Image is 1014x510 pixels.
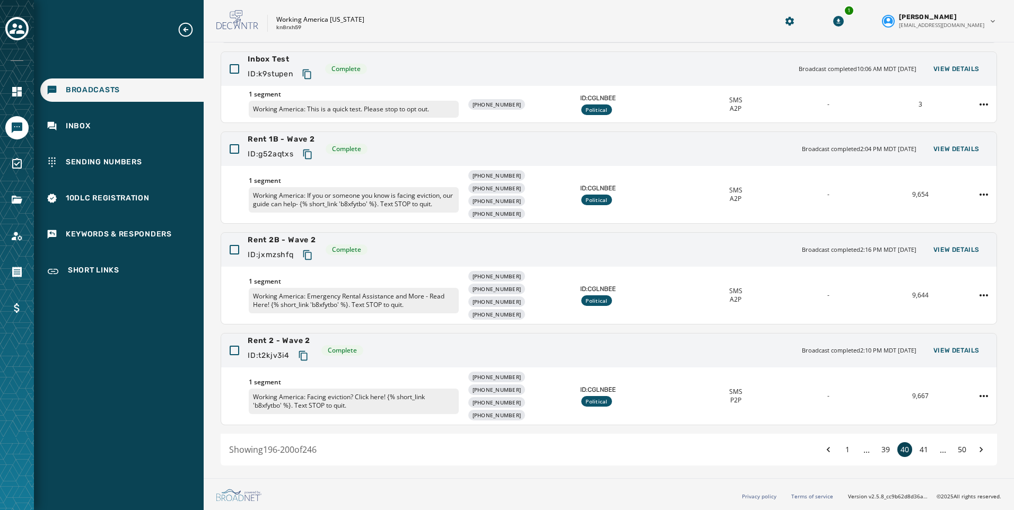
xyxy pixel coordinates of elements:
span: ID: jxmzshfq [248,250,294,260]
div: Political [581,104,611,115]
a: Navigate to Home [5,80,29,103]
span: Complete [332,245,361,254]
div: [PHONE_NUMBER] [468,296,526,307]
div: [PHONE_NUMBER] [468,170,526,181]
div: Political [581,195,611,205]
div: - [786,291,870,300]
a: Navigate to Billing [5,296,29,320]
span: v2.5.8_cc9b62d8d36ac40d66e6ee4009d0e0f304571100 [869,493,928,500]
span: Rent 1B - Wave 2 [248,134,317,145]
span: ID: t2kjv3i4 [248,350,290,361]
div: 9,654 [879,190,963,199]
span: ID: g52aqtxs [248,149,294,160]
span: A2P [730,195,741,203]
button: Download Menu [829,12,848,31]
span: [PERSON_NAME] [899,13,957,21]
button: 50 [955,442,969,457]
div: - [786,392,870,400]
div: [PHONE_NUMBER] [468,99,526,110]
span: A2P [730,295,741,304]
button: Copy text to clipboard [298,65,317,84]
span: Rent 2 - Wave 2 [248,336,313,346]
div: [PHONE_NUMBER] [468,208,526,219]
a: Navigate to Messaging [5,116,29,139]
p: Working America: Emergency Rental Assistance and More - Read Here! {% short_link 'b8xfytbo' %}. T... [249,288,459,313]
div: [PHONE_NUMBER] [468,410,526,420]
button: 1 [840,442,855,457]
div: [PHONE_NUMBER] [468,183,526,194]
button: Toggle account select drawer [5,17,29,40]
span: Version [848,493,928,500]
a: Navigate to 10DLC Registration [40,187,204,210]
span: Complete [332,145,361,153]
span: Broadcast completed 2:04 PM MDT [DATE] [802,145,916,154]
span: ID: CGLNBEE [580,94,685,102]
button: Copy text to clipboard [298,245,317,265]
span: Keywords & Responders [66,229,172,240]
div: [PHONE_NUMBER] [468,271,526,282]
span: Complete [328,346,357,355]
div: Political [581,396,611,407]
span: 1 segment [249,378,459,386]
button: View Details [925,242,988,257]
a: Navigate to Short Links [40,259,204,284]
div: - [786,190,870,199]
span: Complete [331,65,361,73]
span: Sending Numbers [66,157,142,168]
button: 40 [897,442,912,457]
span: © 2025 All rights reserved. [937,493,1001,500]
a: Navigate to Sending Numbers [40,151,204,174]
div: [PHONE_NUMBER] [468,372,526,382]
div: 9,667 [879,392,963,400]
div: 1 [844,5,854,16]
p: Working America: Facing eviction? Click here! {% short_link 'b8xfytbo' %}. Text STOP to quit. [249,389,459,414]
div: [PHONE_NUMBER] [468,196,526,206]
button: Copy text to clipboard [294,346,313,365]
button: 41 [916,442,931,457]
span: View Details [933,245,980,254]
span: SMS [729,186,742,195]
div: [PHONE_NUMBER] [468,284,526,294]
span: ID: CGLNBEE [580,184,685,192]
span: A2P [730,104,741,113]
p: Working America [US_STATE] [276,15,364,24]
button: Manage global settings [780,12,799,31]
button: View Details [925,343,988,358]
div: - [786,100,870,109]
a: Navigate to Files [5,188,29,212]
span: Inbox [66,121,91,131]
a: Navigate to Inbox [40,115,204,138]
button: Rent 2B - Wave 2 action menu [975,287,992,304]
a: Terms of service [791,493,833,500]
button: Rent 2 - Wave 2 action menu [975,388,992,405]
button: Rent 1B - Wave 2 action menu [975,186,992,203]
a: Navigate to Broadcasts [40,78,204,102]
button: Copy text to clipboard [298,145,317,164]
a: Navigate to Keywords & Responders [40,223,204,246]
button: Inbox Test action menu [975,96,992,113]
p: Working America: If you or someone you know is facing eviction, our guide can help- {% short_link... [249,187,459,213]
a: Privacy policy [742,493,776,500]
a: Navigate to Orders [5,260,29,284]
div: [PHONE_NUMBER] [468,309,526,320]
span: Broadcast completed 10:06 AM MDT [DATE] [799,65,916,74]
span: Showing 196 - 200 of 246 [229,444,317,455]
a: Navigate to Account [5,224,29,248]
span: SMS [729,96,742,104]
span: ID: CGLNBEE [580,285,685,293]
span: Short Links [68,265,119,278]
a: Navigate to Surveys [5,152,29,175]
div: [PHONE_NUMBER] [468,397,526,408]
p: Working America: This is a quick test. Please stop to opt out. [249,101,459,118]
span: View Details [933,346,980,355]
span: ID: CGLNBEE [580,385,685,394]
span: ... [859,443,874,456]
button: User settings [878,8,1001,33]
span: Inbox Test [248,54,317,65]
span: 1 segment [249,177,459,185]
span: ... [936,443,950,456]
div: [PHONE_NUMBER] [468,384,526,395]
span: View Details [933,145,980,153]
span: Broadcasts [66,85,120,95]
span: View Details [933,65,980,73]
